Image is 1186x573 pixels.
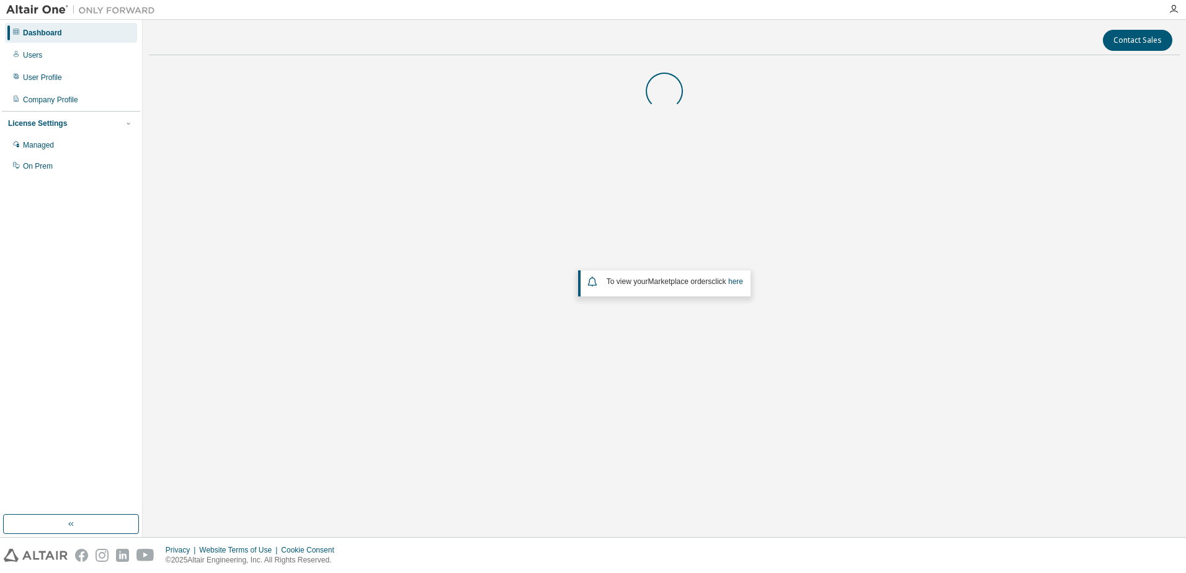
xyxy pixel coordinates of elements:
[23,50,42,60] div: Users
[607,277,743,286] span: To view your click
[116,549,129,562] img: linkedin.svg
[728,277,743,286] a: here
[23,95,78,105] div: Company Profile
[23,73,62,82] div: User Profile
[166,545,199,555] div: Privacy
[75,549,88,562] img: facebook.svg
[199,545,281,555] div: Website Terms of Use
[96,549,109,562] img: instagram.svg
[281,545,341,555] div: Cookie Consent
[648,277,712,286] em: Marketplace orders
[1103,30,1172,51] button: Contact Sales
[4,549,68,562] img: altair_logo.svg
[23,28,62,38] div: Dashboard
[166,555,342,566] p: © 2025 Altair Engineering, Inc. All Rights Reserved.
[23,161,53,171] div: On Prem
[6,4,161,16] img: Altair One
[8,118,67,128] div: License Settings
[23,140,54,150] div: Managed
[136,549,154,562] img: youtube.svg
